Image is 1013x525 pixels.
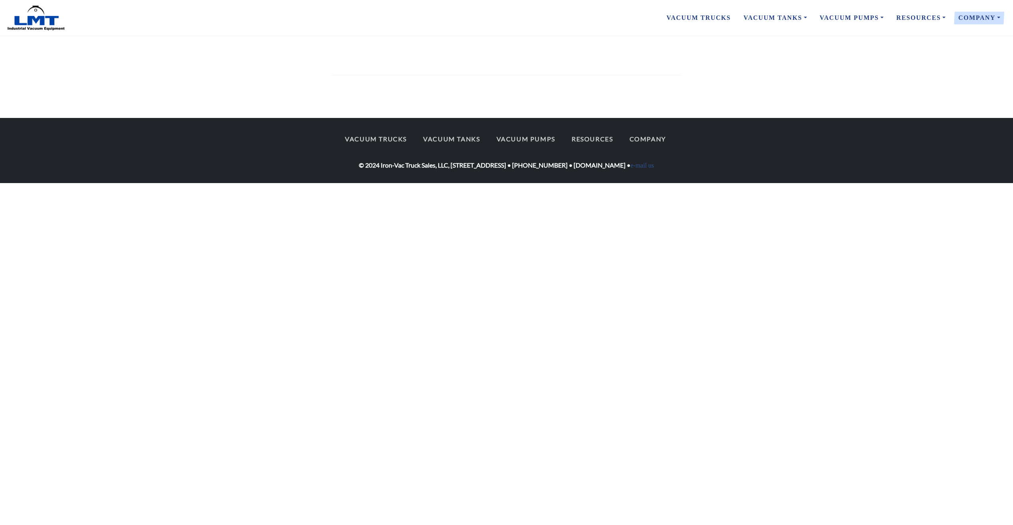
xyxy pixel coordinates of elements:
a: Vacuum Tanks [416,131,487,147]
a: Vacuum Pumps [489,131,562,147]
a: e-mail us [630,162,654,169]
a: Vacuum Pumps [813,10,890,26]
a: Vacuum Trucks [338,131,414,147]
a: Vacuum Tanks [737,10,813,26]
a: Company [622,131,673,147]
a: Company [952,10,1007,26]
a: Resources [890,10,952,26]
a: Resources [564,131,620,147]
div: © 2024 Iron-Vac Truck Sales, LLC, [STREET_ADDRESS] • [PHONE_NUMBER] • [DOMAIN_NAME] • [332,131,681,170]
img: LMT [6,5,66,31]
a: Vacuum Trucks [660,10,737,26]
